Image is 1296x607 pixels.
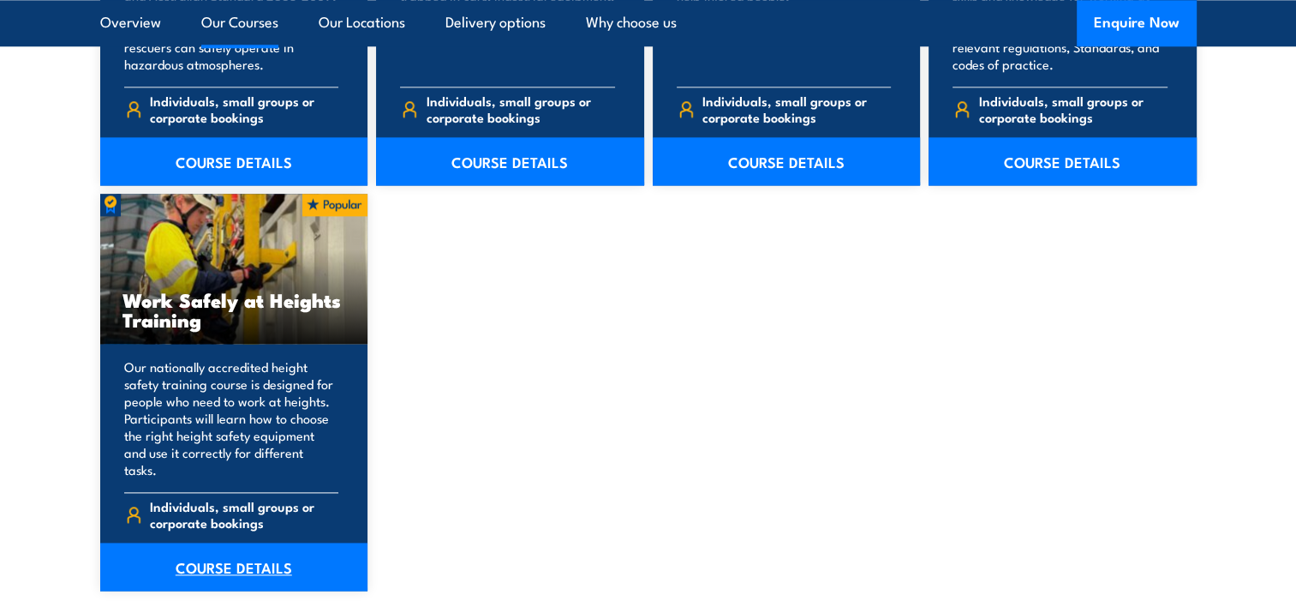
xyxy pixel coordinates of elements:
[929,137,1197,185] a: COURSE DETAILS
[100,137,368,185] a: COURSE DETAILS
[100,543,368,591] a: COURSE DETAILS
[124,358,339,478] p: Our nationally accredited height safety training course is designed for people who need to work a...
[979,93,1168,125] span: Individuals, small groups or corporate bookings
[702,93,891,125] span: Individuals, small groups or corporate bookings
[122,290,346,329] h3: Work Safely at Heights Training
[150,498,338,531] span: Individuals, small groups or corporate bookings
[427,93,615,125] span: Individuals, small groups or corporate bookings
[376,137,644,185] a: COURSE DETAILS
[150,93,338,125] span: Individuals, small groups or corporate bookings
[653,137,921,185] a: COURSE DETAILS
